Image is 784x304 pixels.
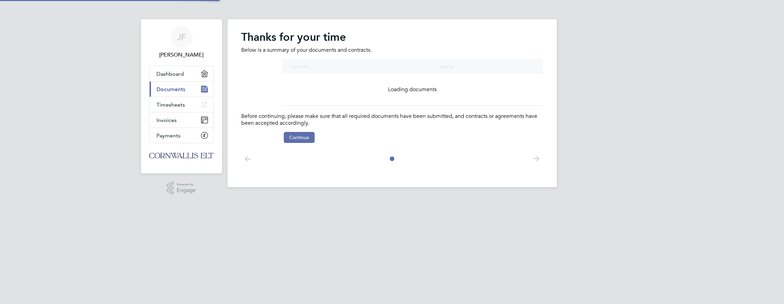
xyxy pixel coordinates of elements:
[177,187,196,193] span: Engage
[150,128,213,143] a: Payments
[167,182,196,195] a: Powered byEngage
[241,47,543,54] p: Below is a summary of your documents and contracts.
[150,97,213,112] a: Timesheets
[177,182,196,187] span: Powered by
[284,132,315,143] button: Continue
[156,117,177,123] span: Invoices
[150,112,213,127] a: Invoices
[141,19,222,173] nav: Main navigation
[177,33,186,41] span: JF
[156,132,180,139] span: Payments
[241,113,543,127] p: Before continuing, please make sure that all required documents have been submitted, and contract...
[150,66,213,81] a: Dashboard
[149,153,214,158] img: cornwalliselt-logo-retina.png
[149,51,214,59] span: John Ford
[150,82,213,97] a: Documents
[149,26,214,59] a: JF[PERSON_NAME]
[149,150,214,161] a: Go to home page
[156,71,184,77] span: Dashboard
[156,101,185,108] span: Timesheets
[156,86,185,93] span: Documents
[241,30,543,44] h2: Thanks for your time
